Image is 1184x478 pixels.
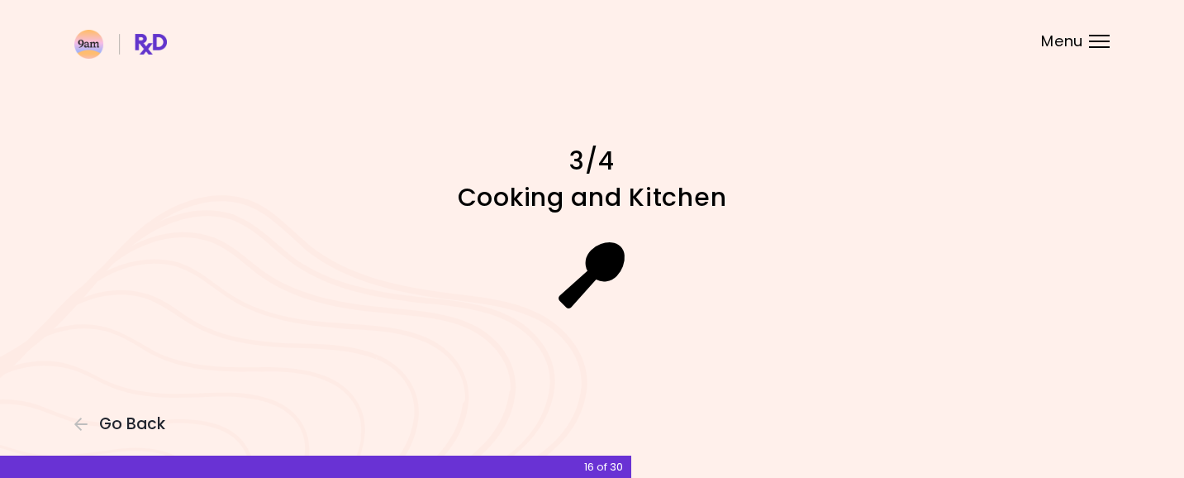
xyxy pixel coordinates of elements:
span: Menu [1041,34,1083,49]
h1: 3/4 [303,145,882,177]
span: Go Back [99,415,165,433]
button: Go Back [74,415,174,433]
h1: Cooking and Kitchen [303,181,882,213]
img: RxDiet [74,30,167,59]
